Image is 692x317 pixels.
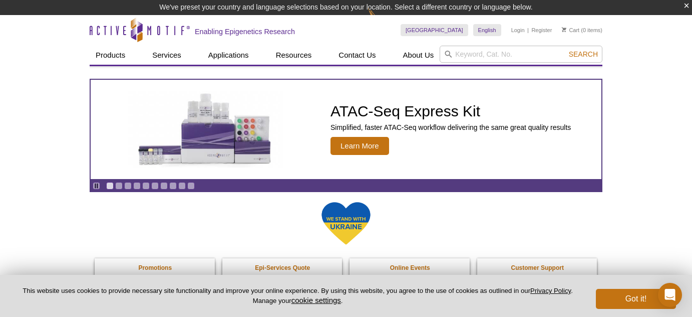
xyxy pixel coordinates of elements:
a: Go to slide 5 [142,182,150,190]
a: [GEOGRAPHIC_DATA] [401,24,468,36]
a: English [473,24,501,36]
img: We Stand With Ukraine [321,201,371,246]
button: Got it! [596,289,676,309]
a: Go to slide 3 [124,182,132,190]
a: Customer Support [477,258,598,277]
button: cookie settings [291,296,341,304]
img: Change Here [368,8,395,31]
button: Search [566,50,601,59]
input: Keyword, Cat. No. [440,46,602,63]
img: Your Cart [562,27,566,32]
span: Learn More [330,137,389,155]
article: ATAC-Seq Express Kit [91,80,601,179]
img: ATAC-Seq Express Kit [123,91,288,168]
a: Go to slide 6 [151,182,159,190]
a: Go to slide 1 [106,182,114,190]
div: Open Intercom Messenger [658,283,682,307]
strong: Epi-Services Quote [255,264,310,271]
strong: Customer Support [511,264,564,271]
a: Epi-Services Quote [222,258,343,277]
a: Products [90,46,131,65]
span: Search [569,50,598,58]
a: ATAC-Seq Express Kit ATAC-Seq Express Kit Simplified, faster ATAC-Seq workflow delivering the sam... [91,80,601,179]
a: Go to slide 7 [160,182,168,190]
a: Register [531,27,552,34]
a: Services [146,46,187,65]
p: This website uses cookies to provide necessary site functionality and improve your online experie... [16,286,579,305]
p: Simplified, faster ATAC-Seq workflow delivering the same great quality results [330,123,571,132]
a: About Us [397,46,440,65]
a: Privacy Policy [530,287,571,294]
h2: ATAC-Seq Express Kit [330,104,571,119]
a: Resources [270,46,318,65]
a: Go to slide 9 [178,182,186,190]
a: Online Events [350,258,471,277]
strong: Promotions [138,264,172,271]
h2: Enabling Epigenetics Research [195,27,295,36]
a: Go to slide 4 [133,182,141,190]
a: Login [511,27,525,34]
a: Go to slide 2 [115,182,123,190]
strong: Online Events [390,264,430,271]
a: Toggle autoplay [93,182,100,190]
a: Applications [202,46,255,65]
a: Promotions [95,258,216,277]
a: Contact Us [332,46,382,65]
a: Go to slide 10 [187,182,195,190]
li: (0 items) [562,24,602,36]
li: | [527,24,529,36]
a: Cart [562,27,579,34]
a: Go to slide 8 [169,182,177,190]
